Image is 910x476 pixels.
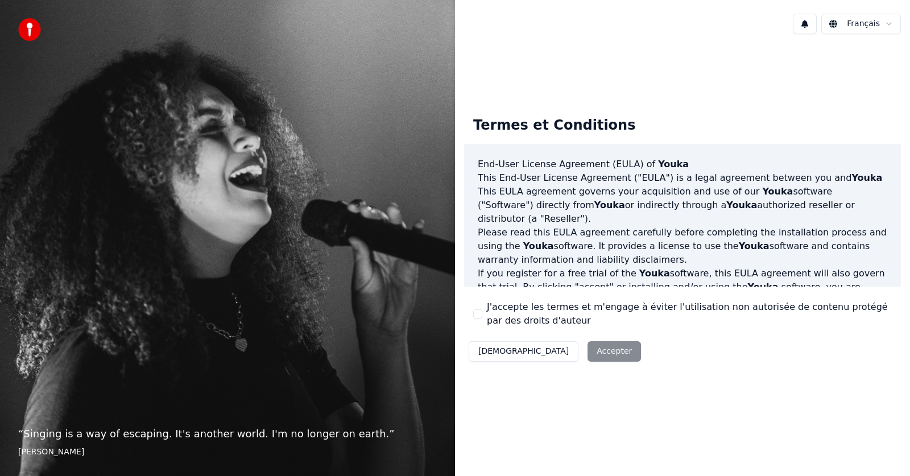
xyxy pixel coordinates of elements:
[469,341,578,362] button: [DEMOGRAPHIC_DATA]
[726,200,757,210] span: Youka
[762,186,793,197] span: Youka
[478,171,887,185] p: This End-User License Agreement ("EULA") is a legal agreement between you and
[523,241,554,251] span: Youka
[851,172,882,183] span: Youka
[639,268,670,279] span: Youka
[478,226,887,267] p: Please read this EULA agreement carefully before completing the installation process and using th...
[594,200,625,210] span: Youka
[464,107,644,144] div: Termes et Conditions
[18,426,437,442] p: “ Singing is a way of escaping. It's another world. I'm no longer on earth. ”
[478,158,887,171] h3: End-User License Agreement (EULA) of
[658,159,689,169] span: Youka
[478,267,887,321] p: If you register for a free trial of the software, this EULA agreement will also govern that trial...
[18,446,437,458] footer: [PERSON_NAME]
[739,241,770,251] span: Youka
[748,282,779,292] span: Youka
[487,300,892,328] label: J'accepte les termes et m'engage à éviter l'utilisation non autorisée de contenu protégé par des ...
[478,185,887,226] p: This EULA agreement governs your acquisition and use of our software ("Software") directly from o...
[18,18,41,41] img: youka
